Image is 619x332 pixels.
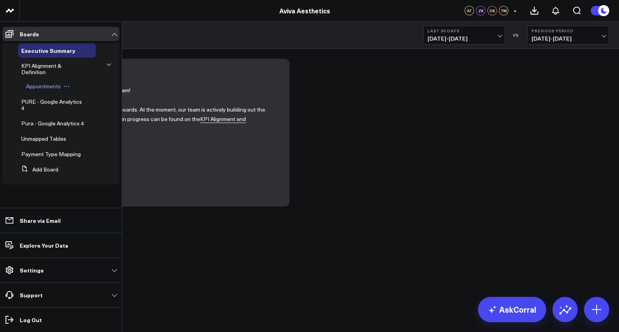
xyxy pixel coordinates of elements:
span: Unmapped Tables [21,135,66,142]
button: Last 30 Days[DATE]-[DATE] [423,26,505,45]
span: Payment Type Mapping [21,150,81,158]
a: Pura - Google Analytics 4 [21,120,84,127]
span: Appointments [26,82,61,90]
a: KPI Alignment & Definition [21,63,84,75]
span: Pura - Google Analytics 4 [21,119,84,127]
button: Add Board [18,162,58,177]
p: Hi [PERSON_NAME] Aesthetics team! [35,86,278,95]
a: AskCorral [478,297,546,322]
p: Boards [20,31,39,37]
a: Log Out [2,313,119,327]
a: Executive Summary [21,47,75,54]
button: Previous Period[DATE]-[DATE] [527,26,609,45]
p: Settings [20,267,44,273]
span: [DATE] - [DATE] [428,35,501,42]
b: Last 30 Days [428,28,501,33]
div: ZK [476,6,485,15]
div: OK [487,6,497,15]
p: Welcome to your CorralData dashboards. At the moment, our team is actively building out the Aviva... [35,105,278,134]
b: Previous Period [532,28,605,33]
p: Support [20,292,43,298]
button: + [510,6,520,15]
a: PURE - Google Analytics 4 [21,99,84,111]
span: KPI Alignment & Definition [21,62,61,76]
div: TW [499,6,508,15]
span: [DATE] - [DATE] [532,35,605,42]
p: Explore Your Data [20,242,68,248]
a: Appointments [26,83,61,90]
a: Unmapped Tables [21,136,66,142]
span: + [513,8,517,13]
div: VS [509,33,523,37]
a: Aviva Aesthetics [279,6,330,15]
div: AT [465,6,474,15]
p: Share via Email [20,217,61,224]
span: Executive Summary [21,47,75,54]
span: PURE - Google Analytics 4 [21,98,82,112]
p: Log Out [20,317,42,323]
a: Payment Type Mapping [21,151,81,157]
